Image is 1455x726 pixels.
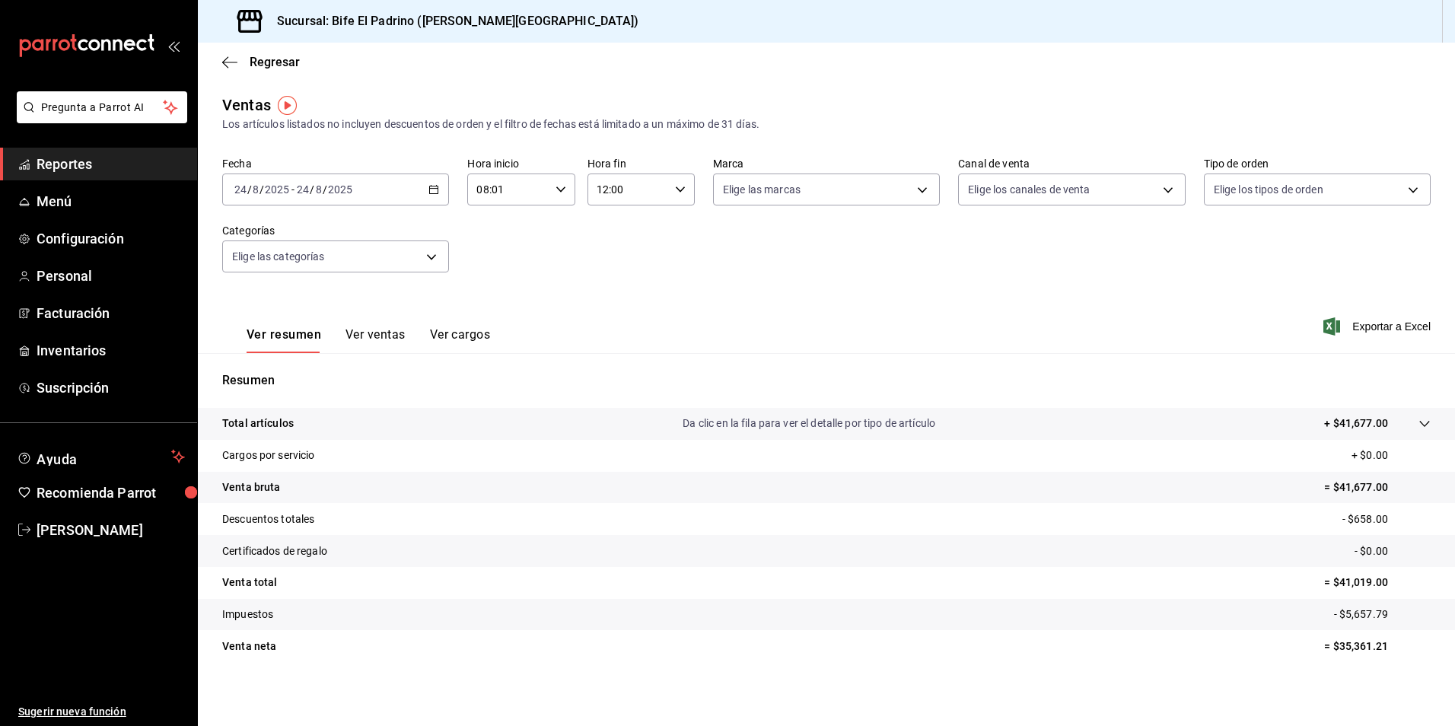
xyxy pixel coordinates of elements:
span: Elige los canales de venta [968,182,1090,197]
span: Facturación [37,303,185,323]
p: Certificados de regalo [222,543,327,559]
span: Elige las marcas [723,182,801,197]
span: Inventarios [37,340,185,361]
label: Hora inicio [467,158,575,169]
span: / [247,183,252,196]
span: Pregunta a Parrot AI [41,100,164,116]
button: open_drawer_menu [167,40,180,52]
button: Ver ventas [345,327,406,353]
p: Da clic en la fila para ver el detalle por tipo de artículo [683,416,935,431]
span: Reportes [37,154,185,174]
span: / [323,183,327,196]
p: + $41,677.00 [1324,416,1388,431]
button: Exportar a Excel [1326,317,1431,336]
p: = $35,361.21 [1324,638,1431,654]
input: -- [252,183,259,196]
label: Hora fin [587,158,695,169]
p: - $658.00 [1342,511,1431,527]
span: [PERSON_NAME] [37,520,185,540]
label: Categorías [222,225,449,236]
div: navigation tabs [247,327,490,353]
label: Fecha [222,158,449,169]
input: ---- [327,183,353,196]
div: Ventas [222,94,271,116]
input: -- [296,183,310,196]
span: Menú [37,191,185,212]
p: = $41,019.00 [1324,575,1431,591]
input: -- [234,183,247,196]
span: / [259,183,264,196]
span: / [310,183,314,196]
label: Marca [713,158,940,169]
div: Los artículos listados no incluyen descuentos de orden y el filtro de fechas está limitado a un m... [222,116,1431,132]
p: Resumen [222,371,1431,390]
span: Configuración [37,228,185,249]
span: - [291,183,295,196]
span: Regresar [250,55,300,69]
p: - $0.00 [1355,543,1431,559]
label: Canal de venta [958,158,1185,169]
p: Cargos por servicio [222,447,315,463]
span: Elige las categorías [232,249,325,264]
p: Venta bruta [222,479,280,495]
button: Regresar [222,55,300,69]
button: Ver cargos [430,327,491,353]
button: Ver resumen [247,327,321,353]
span: Suscripción [37,377,185,398]
span: Ayuda [37,447,165,466]
span: Recomienda Parrot [37,482,185,503]
p: = $41,677.00 [1324,479,1431,495]
p: Total artículos [222,416,294,431]
p: Descuentos totales [222,511,314,527]
img: Tooltip marker [278,96,297,115]
label: Tipo de orden [1204,158,1431,169]
p: - $5,657.79 [1334,607,1431,623]
h3: Sucursal: Bife El Padrino ([PERSON_NAME][GEOGRAPHIC_DATA]) [265,12,639,30]
p: Venta neta [222,638,276,654]
input: -- [315,183,323,196]
button: Pregunta a Parrot AI [17,91,187,123]
p: Impuestos [222,607,273,623]
span: Personal [37,266,185,286]
a: Pregunta a Parrot AI [11,110,187,126]
input: ---- [264,183,290,196]
span: Sugerir nueva función [18,704,185,720]
p: Venta total [222,575,277,591]
p: + $0.00 [1352,447,1431,463]
span: Elige los tipos de orden [1214,182,1323,197]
